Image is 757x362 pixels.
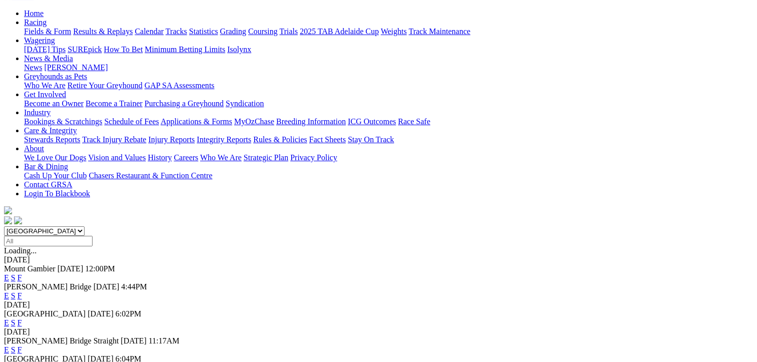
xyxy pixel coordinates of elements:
[148,153,172,162] a: History
[88,309,114,318] span: [DATE]
[226,99,264,108] a: Syndication
[116,309,142,318] span: 6:02PM
[24,153,753,162] div: About
[88,153,146,162] a: Vision and Values
[381,27,407,36] a: Weights
[121,336,147,345] span: [DATE]
[24,63,753,72] div: News & Media
[24,18,47,27] a: Racing
[24,189,90,198] a: Login To Blackbook
[86,99,143,108] a: Become a Trainer
[11,345,16,354] a: S
[24,27,71,36] a: Fields & Form
[24,36,55,45] a: Wagering
[145,45,225,54] a: Minimum Betting Limits
[24,153,86,162] a: We Love Our Dogs
[234,117,274,126] a: MyOzChase
[227,45,251,54] a: Isolynx
[409,27,470,36] a: Track Maintenance
[398,117,430,126] a: Race Safe
[24,90,66,99] a: Get Involved
[24,144,44,153] a: About
[24,63,42,72] a: News
[11,273,16,282] a: S
[4,282,92,291] span: [PERSON_NAME] Bridge
[104,45,143,54] a: How To Bet
[4,216,12,224] img: facebook.svg
[4,236,93,246] input: Select date
[348,135,394,144] a: Stay On Track
[24,108,51,117] a: Industry
[24,81,66,90] a: Who We Are
[24,117,753,126] div: Industry
[149,336,180,345] span: 11:17AM
[104,117,159,126] a: Schedule of Fees
[11,291,16,300] a: S
[73,27,133,36] a: Results & Replays
[4,264,56,273] span: Mount Gambier
[145,81,215,90] a: GAP SA Assessments
[348,117,396,126] a: ICG Outcomes
[24,135,80,144] a: Stewards Reports
[18,273,22,282] a: F
[145,99,224,108] a: Purchasing a Greyhound
[309,135,346,144] a: Fact Sheets
[68,81,143,90] a: Retire Your Greyhound
[166,27,187,36] a: Tracks
[24,27,753,36] div: Racing
[58,264,84,273] span: [DATE]
[220,27,246,36] a: Grading
[85,264,115,273] span: 12:00PM
[4,206,12,214] img: logo-grsa-white.png
[4,246,37,255] span: Loading...
[24,45,753,54] div: Wagering
[253,135,307,144] a: Rules & Policies
[24,99,753,108] div: Get Involved
[279,27,298,36] a: Trials
[24,99,84,108] a: Become an Owner
[197,135,251,144] a: Integrity Reports
[44,63,108,72] a: [PERSON_NAME]
[24,135,753,144] div: Care & Integrity
[24,171,87,180] a: Cash Up Your Club
[189,27,218,36] a: Statistics
[24,45,66,54] a: [DATE] Tips
[161,117,232,126] a: Applications & Forms
[244,153,288,162] a: Strategic Plan
[11,318,16,327] a: S
[200,153,242,162] a: Who We Are
[24,54,73,63] a: News & Media
[135,27,164,36] a: Calendar
[18,345,22,354] a: F
[68,45,102,54] a: SUREpick
[4,300,753,309] div: [DATE]
[24,171,753,180] div: Bar & Dining
[174,153,198,162] a: Careers
[24,72,87,81] a: Greyhounds as Pets
[248,27,278,36] a: Coursing
[4,309,86,318] span: [GEOGRAPHIC_DATA]
[24,126,77,135] a: Care & Integrity
[18,318,22,327] a: F
[4,255,753,264] div: [DATE]
[276,117,346,126] a: Breeding Information
[18,291,22,300] a: F
[121,282,147,291] span: 4:44PM
[290,153,337,162] a: Privacy Policy
[4,273,9,282] a: E
[148,135,195,144] a: Injury Reports
[4,345,9,354] a: E
[14,216,22,224] img: twitter.svg
[4,291,9,300] a: E
[94,282,120,291] span: [DATE]
[89,171,212,180] a: Chasers Restaurant & Function Centre
[24,180,72,189] a: Contact GRSA
[24,81,753,90] div: Greyhounds as Pets
[24,162,68,171] a: Bar & Dining
[24,9,44,18] a: Home
[4,327,753,336] div: [DATE]
[24,117,102,126] a: Bookings & Scratchings
[300,27,379,36] a: 2025 TAB Adelaide Cup
[82,135,146,144] a: Track Injury Rebate
[4,318,9,327] a: E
